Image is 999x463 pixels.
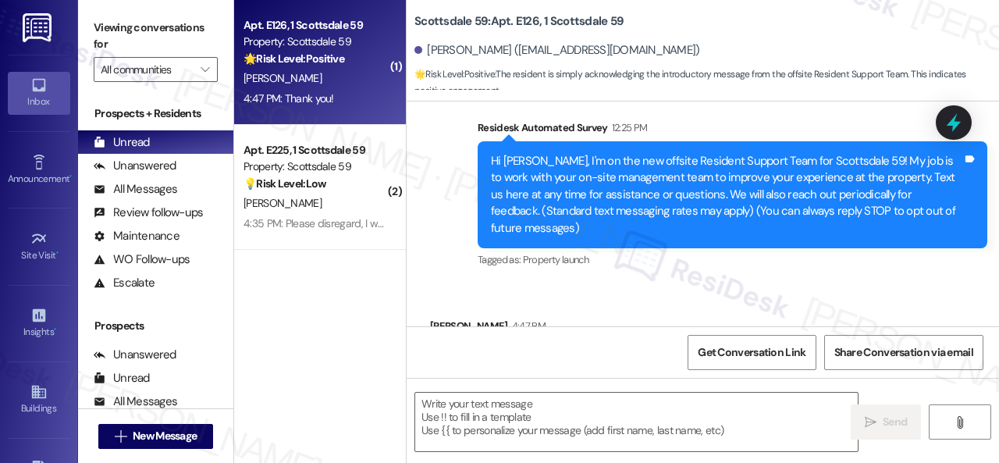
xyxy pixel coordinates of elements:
[414,66,999,100] span: : The resident is simply acknowledging the introductory message from the offsite Resident Support...
[94,181,177,198] div: All Messages
[94,134,150,151] div: Unread
[414,42,699,59] div: [PERSON_NAME] ([EMAIL_ADDRESS][DOMAIN_NAME])
[851,404,921,440] button: Send
[98,424,214,449] button: New Message
[688,335,816,370] button: Get Conversation Link
[244,158,388,175] div: Property: Scottsdale 59
[244,196,322,210] span: [PERSON_NAME]
[115,430,126,443] i: 
[94,16,218,57] label: Viewing conversations for
[8,72,70,114] a: Inbox
[698,344,805,361] span: Get Conversation Link
[414,68,495,80] strong: 🌟 Risk Level: Positive
[8,302,70,344] a: Insights •
[8,226,70,268] a: Site Visit •
[94,158,176,174] div: Unanswered
[430,318,546,340] div: [PERSON_NAME]
[244,52,344,66] strong: 🌟 Risk Level: Positive
[491,153,962,237] div: Hi [PERSON_NAME], I'm on the new offsite Resident Support Team for Scottsdale 59! My job is to wo...
[23,13,55,42] img: ResiDesk Logo
[244,216,460,230] div: 4:35 PM: Please disregard, I was able to locate it
[244,71,322,85] span: [PERSON_NAME]
[244,176,326,191] strong: 💡 Risk Level: Low
[94,275,155,291] div: Escalate
[244,34,388,50] div: Property: Scottsdale 59
[824,335,983,370] button: Share Conversation via email
[78,318,233,334] div: Prospects
[478,248,987,271] div: Tagged as:
[478,119,987,141] div: Residesk Automated Survey
[414,13,624,30] b: Scottsdale 59: Apt. E126, 1 Scottsdale 59
[523,253,588,266] span: Property launch
[94,228,180,244] div: Maintenance
[8,379,70,421] a: Buildings
[94,370,150,386] div: Unread
[101,57,193,82] input: All communities
[133,428,197,444] span: New Message
[244,91,334,105] div: 4:47 PM: Thank you!
[94,394,177,410] div: All Messages
[954,416,965,429] i: 
[69,171,72,182] span: •
[94,205,203,221] div: Review follow-ups
[834,344,973,361] span: Share Conversation via email
[54,324,56,335] span: •
[94,251,190,268] div: WO Follow-ups
[608,119,648,136] div: 12:25 PM
[56,248,59,258] span: •
[201,63,209,76] i: 
[94,347,176,363] div: Unanswered
[865,416,876,429] i: 
[244,17,388,34] div: Apt. E126, 1 Scottsdale 59
[78,105,233,122] div: Prospects + Residents
[508,318,546,334] div: 4:47 PM
[883,414,907,430] span: Send
[244,142,388,158] div: Apt. E225, 1 Scottsdale 59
